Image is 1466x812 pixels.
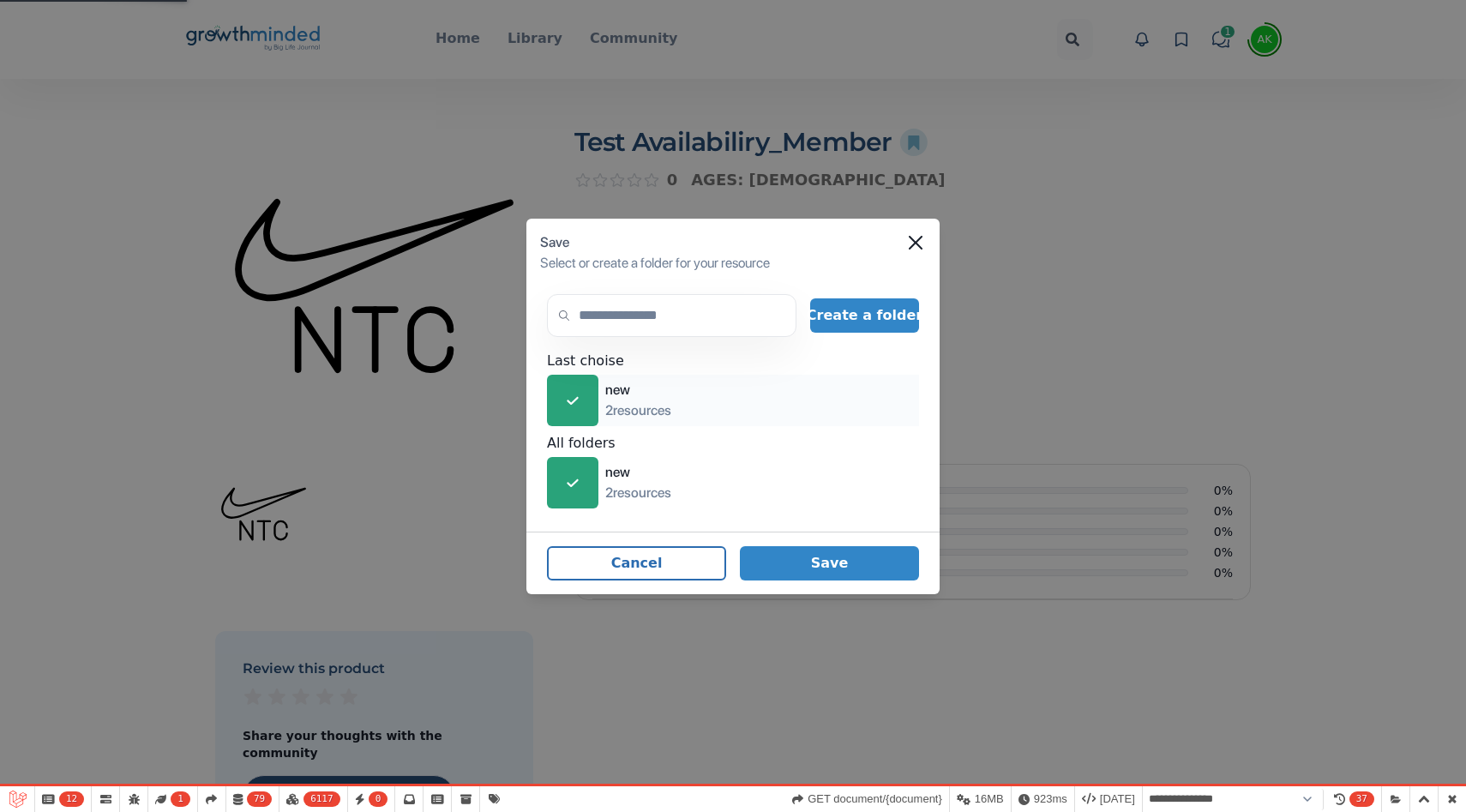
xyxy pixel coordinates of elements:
div: new [605,462,671,483]
span: 12 [59,791,84,807]
div: 2 resources [605,483,671,503]
div: Select or create a folder for your resource [540,253,926,274]
button: Cancel [547,546,726,580]
span: 0 [369,791,388,807]
span: 6117 [303,791,340,807]
div: Last choise [547,351,919,371]
button: Close [909,236,922,250]
span: 37 [1349,791,1374,807]
span: 1 [171,791,190,807]
div: new [605,380,671,400]
button: Save [740,546,919,580]
button: Create a folder [810,298,919,333]
div: 2 resources [605,400,671,421]
span: 79 [247,791,272,807]
div: Save [540,232,926,253]
div: All folders [547,433,919,454]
